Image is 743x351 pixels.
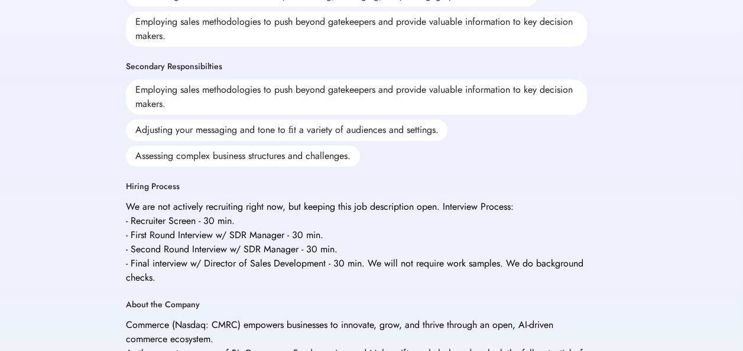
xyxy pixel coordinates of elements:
div: We are not actively recruiting right now, but keeping this job description open. Interview Proces... [126,200,587,285]
div: About the Company [126,299,200,311]
div: Secondary Responsibilties [126,61,222,73]
div: Assessing complex business structures and challenges. [126,145,360,167]
div: Employing sales methodologies to push beyond gatekeepers and provide valuable information to key ... [126,79,587,115]
div: Adjusting your messaging and tone to ﬁt a variety of audiences and settings. [126,119,448,141]
div: Employing sales methodologies to push beyond gatekeepers and provide valuable information to key ... [126,11,587,47]
div: Hiring Process [126,181,180,193]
